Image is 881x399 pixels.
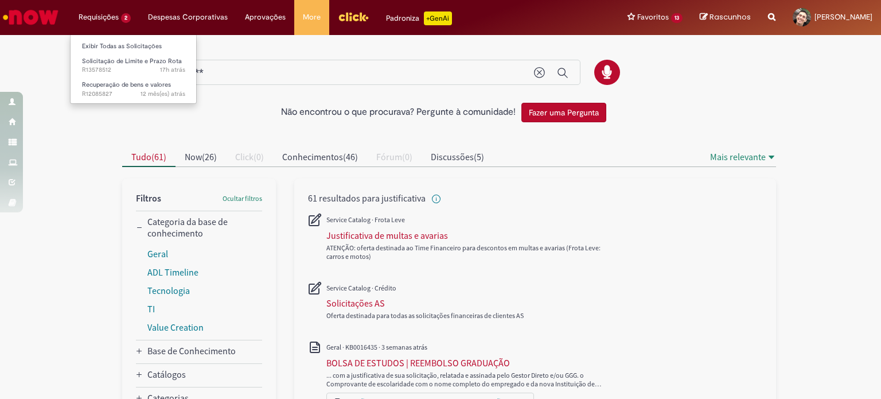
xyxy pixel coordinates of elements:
button: Fazer uma Pergunta [521,103,606,122]
span: R13578512 [82,65,185,75]
span: 17h atrás [160,65,185,74]
a: Aberto R12085827 : Recuperação de bens e valores [71,79,197,100]
img: ServiceNow [1,6,60,29]
span: Rascunhos [710,11,751,22]
span: Despesas Corporativas [148,11,228,23]
a: Exibir Todas as Solicitações [71,40,197,53]
span: R12085827 [82,90,185,99]
span: Favoritos [637,11,669,23]
span: More [303,11,321,23]
time: 29/09/2025 17:18:49 [160,65,185,74]
span: Aprovações [245,11,286,23]
a: Aberto R13578512 : Solicitação de Limite e Prazo Rota [71,55,197,76]
div: Padroniza [386,11,452,25]
span: 12 mês(es) atrás [141,90,185,98]
img: click_logo_yellow_360x200.png [338,8,369,25]
span: Requisições [79,11,119,23]
h2: Não encontrou o que procurava? Pergunte à comunidade! [281,107,516,118]
span: 13 [671,13,683,23]
ul: Requisições [70,34,197,104]
p: +GenAi [424,11,452,25]
span: Solicitação de Limite e Prazo Rota [82,57,182,65]
a: Rascunhos [700,12,751,23]
span: Recuperação de bens e valores [82,80,171,89]
span: [PERSON_NAME] [814,12,872,22]
span: 2 [121,13,131,23]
